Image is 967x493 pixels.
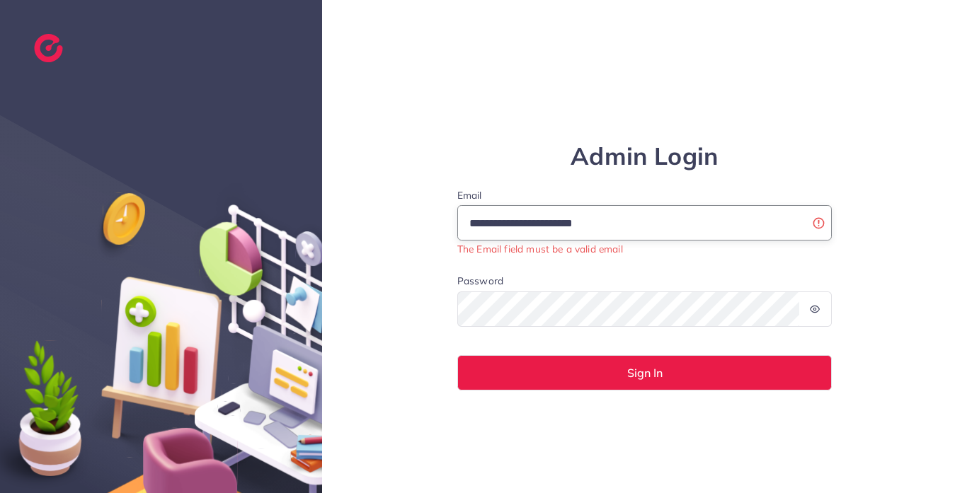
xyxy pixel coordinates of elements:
[627,367,663,378] span: Sign In
[457,188,832,202] label: Email
[34,34,63,62] img: logo
[457,142,832,171] h1: Admin Login
[457,355,832,390] button: Sign In
[457,274,503,288] label: Password
[457,243,623,255] small: The Email field must be a valid email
